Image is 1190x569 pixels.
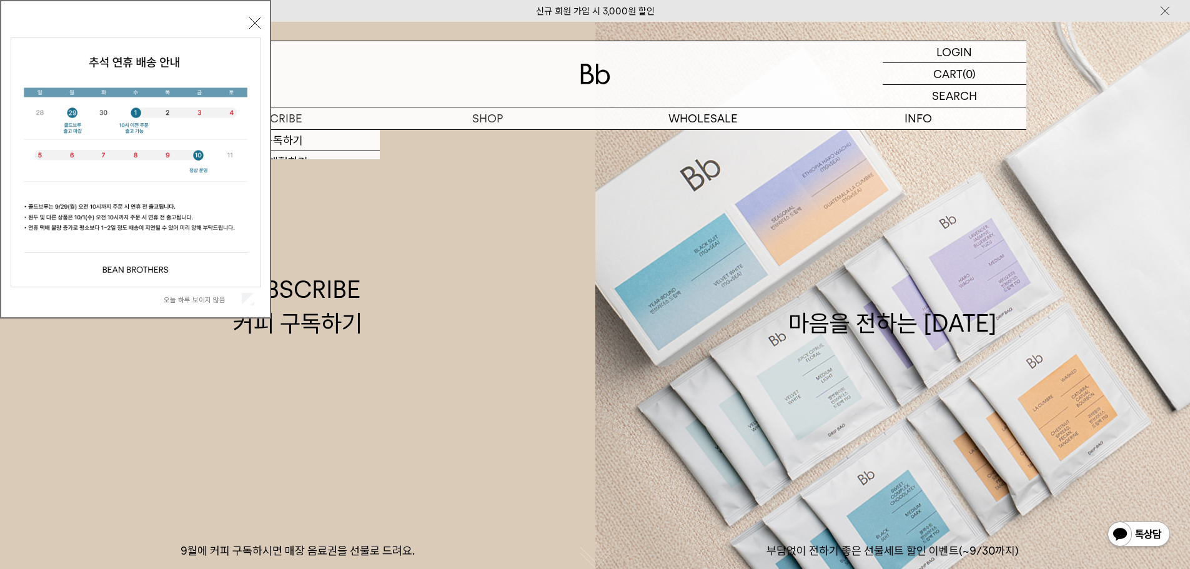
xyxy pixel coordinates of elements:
[963,63,976,84] p: (0)
[164,295,239,304] label: 오늘 하루 보이지 않음
[788,273,997,339] div: 마음을 전하는 [DATE]
[883,41,1026,63] a: LOGIN
[936,41,972,62] p: LOGIN
[536,6,655,17] a: 신규 회원 가입 시 3,000원 할인
[580,64,610,84] img: 로고
[233,273,362,339] div: SUBSCRIBE 커피 구독하기
[1106,520,1171,550] img: 카카오톡 채널 1:1 채팅 버튼
[595,107,811,129] p: WHOLESALE
[11,38,260,287] img: 5e4d662c6b1424087153c0055ceb1a13_140731.jpg
[883,63,1026,85] a: CART (0)
[380,107,595,129] a: SHOP
[811,107,1026,129] p: INFO
[933,63,963,84] p: CART
[932,85,977,107] p: SEARCH
[249,17,260,29] button: 닫기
